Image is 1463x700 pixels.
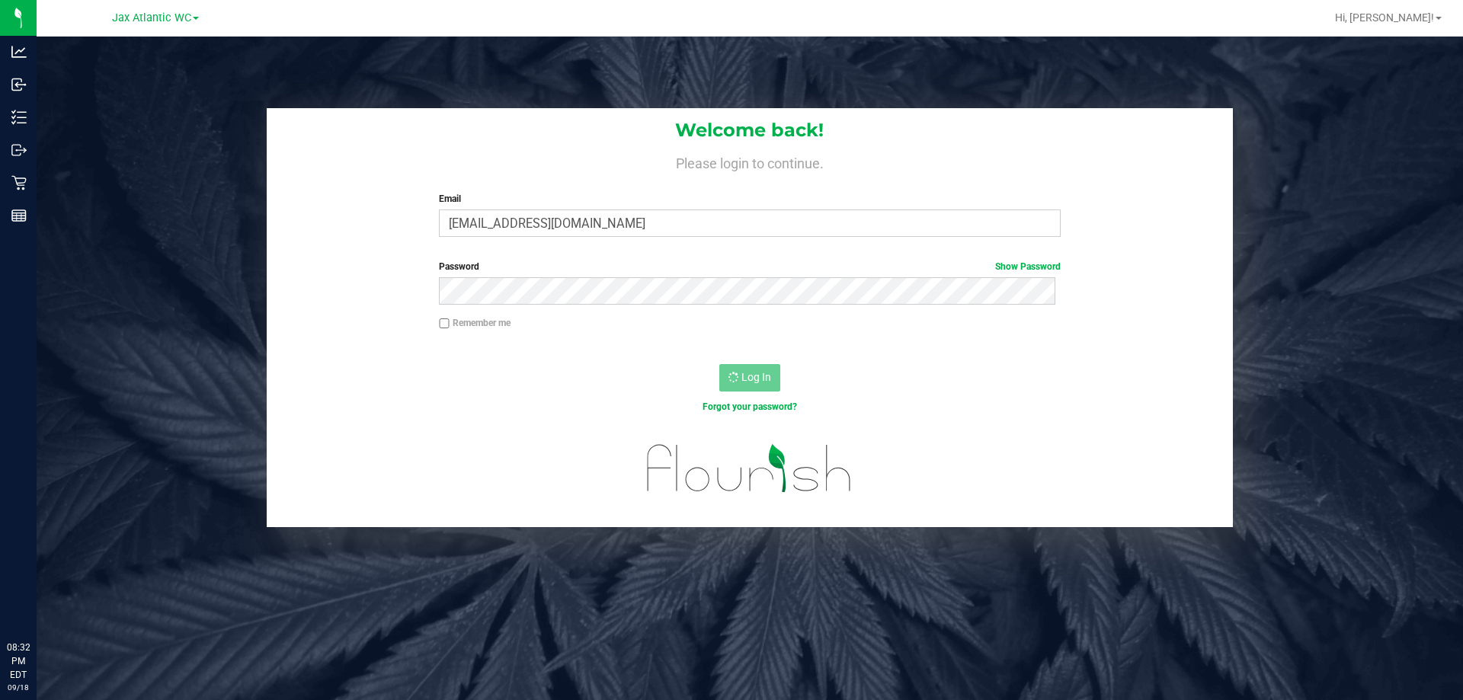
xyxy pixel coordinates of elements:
[267,152,1233,171] h4: Please login to continue.
[629,430,870,507] img: flourish_logo.svg
[719,364,780,392] button: Log In
[11,110,27,125] inline-svg: Inventory
[1335,11,1434,24] span: Hi, [PERSON_NAME]!
[439,192,1060,206] label: Email
[112,11,191,24] span: Jax Atlantic WC
[11,208,27,223] inline-svg: Reports
[439,318,450,329] input: Remember me
[741,371,771,383] span: Log In
[703,401,797,412] a: Forgot your password?
[11,77,27,92] inline-svg: Inbound
[439,261,479,272] span: Password
[11,175,27,190] inline-svg: Retail
[7,641,30,682] p: 08:32 PM EDT
[995,261,1061,272] a: Show Password
[7,682,30,693] p: 09/18
[267,120,1233,140] h1: Welcome back!
[439,316,511,330] label: Remember me
[11,44,27,59] inline-svg: Analytics
[11,142,27,158] inline-svg: Outbound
